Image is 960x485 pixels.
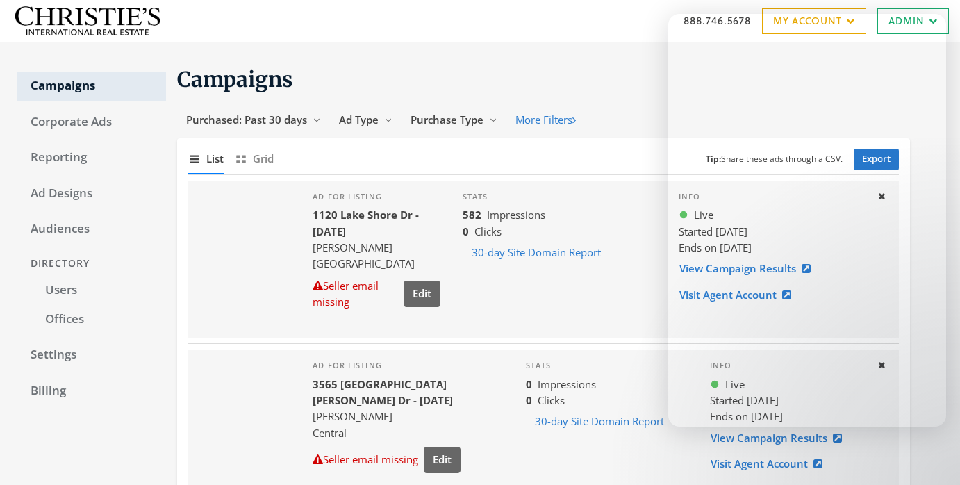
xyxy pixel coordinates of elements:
span: Purchased: Past 30 days [186,113,307,126]
span: Impressions [487,208,545,222]
a: Admin [877,8,949,34]
span: Grid [253,151,274,167]
a: Reporting [17,143,166,172]
div: Directory [17,251,166,277]
a: Billing [17,377,166,406]
button: Edit [404,281,440,306]
h4: Ad for listing [313,192,440,202]
button: Purchase Type [402,107,506,133]
iframe: Intercom live chat [668,14,946,427]
b: 582 [463,208,481,222]
button: Grid [235,144,274,174]
span: Ad Type [339,113,379,126]
a: View Campaign Results [710,425,851,451]
button: More Filters [506,107,585,133]
a: Corporate Ads [17,108,166,137]
button: Ad Type [330,107,402,133]
a: Settings [17,340,166,370]
b: 0 [526,393,532,407]
b: 1120 Lake Shore Dr - [DATE] [313,208,419,238]
button: Purchased: Past 30 days [177,107,330,133]
img: Adwerx [11,5,164,37]
a: Visit Agent Account [710,451,831,477]
b: 0 [463,224,469,238]
div: [GEOGRAPHIC_DATA] [313,256,440,272]
span: Purchase Type [411,113,483,126]
button: 30-day Site Domain Report [526,409,673,434]
iframe: Intercom live chat [913,438,946,471]
h4: Ad for listing [313,361,504,370]
div: [PERSON_NAME] [313,409,504,425]
div: Seller email missing [313,452,418,468]
a: Offices [31,305,166,334]
a: Users [31,276,166,305]
span: Campaigns [177,66,293,92]
span: Impressions [538,377,596,391]
span: List [206,151,224,167]
b: 0 [526,377,532,391]
div: Seller email missing [313,278,398,311]
a: Campaigns [17,72,166,101]
button: Edit [424,447,461,472]
button: 30-day Site Domain Report [463,240,610,265]
div: [PERSON_NAME] [313,240,440,256]
a: My Account [762,8,866,34]
div: Central [313,425,504,441]
a: Ad Designs [17,179,166,208]
h4: Stats [463,192,656,202]
h4: Stats [526,361,688,370]
span: Clicks [538,393,565,407]
button: List [188,144,224,174]
a: Audiences [17,215,166,244]
b: 3565 [GEOGRAPHIC_DATA][PERSON_NAME] Dr - [DATE] [313,377,453,407]
span: Clicks [474,224,502,238]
